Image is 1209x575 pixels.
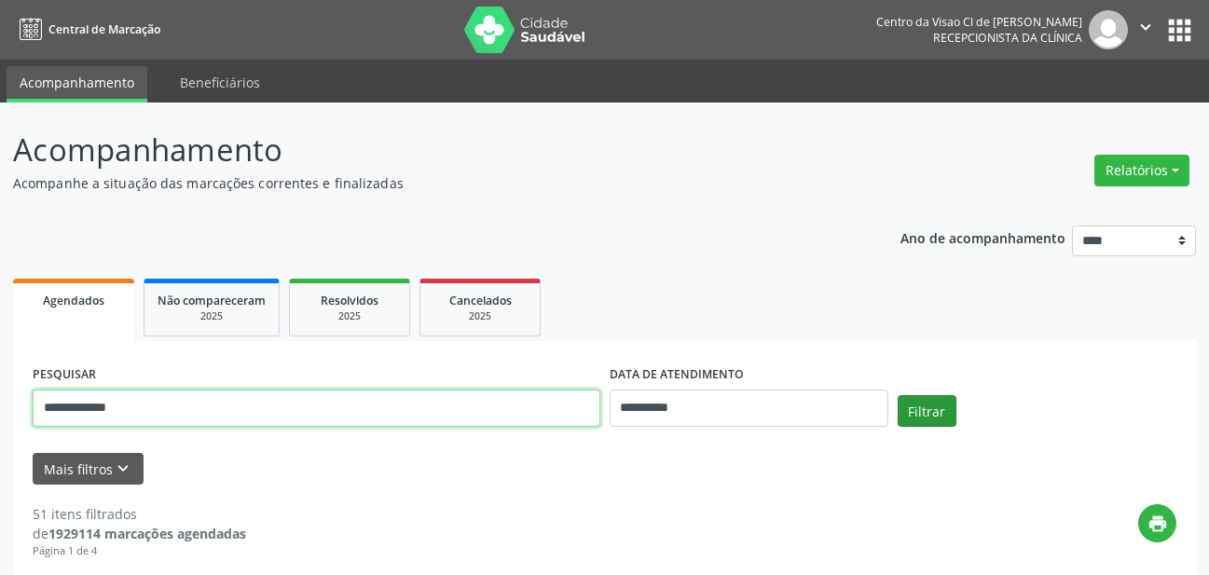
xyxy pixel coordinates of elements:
[48,21,160,37] span: Central de Marcação
[113,459,133,479] i: keyboard_arrow_down
[876,14,1082,30] div: Centro da Visao Cl de [PERSON_NAME]
[33,524,246,543] div: de
[13,127,841,173] p: Acompanhamento
[1089,10,1128,49] img: img
[158,309,266,323] div: 2025
[167,66,273,99] a: Beneficiários
[13,173,841,193] p: Acompanhe a situação das marcações correntes e finalizadas
[7,66,147,103] a: Acompanhamento
[900,226,1065,249] p: Ano de acompanhamento
[1147,513,1168,534] i: print
[1094,155,1189,186] button: Relatórios
[610,361,744,390] label: DATA DE ATENDIMENTO
[48,525,246,542] strong: 1929114 marcações agendadas
[33,453,144,486] button: Mais filtroskeyboard_arrow_down
[1135,17,1156,37] i: 
[449,293,512,308] span: Cancelados
[321,293,378,308] span: Resolvidos
[1138,504,1176,542] button: print
[33,504,246,524] div: 51 itens filtrados
[33,361,96,390] label: PESQUISAR
[43,293,104,308] span: Agendados
[898,395,956,427] button: Filtrar
[1163,14,1196,47] button: apps
[1128,10,1163,49] button: 
[303,309,396,323] div: 2025
[433,309,527,323] div: 2025
[13,14,160,45] a: Central de Marcação
[33,543,246,559] div: Página 1 de 4
[933,30,1082,46] span: Recepcionista da clínica
[158,293,266,308] span: Não compareceram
